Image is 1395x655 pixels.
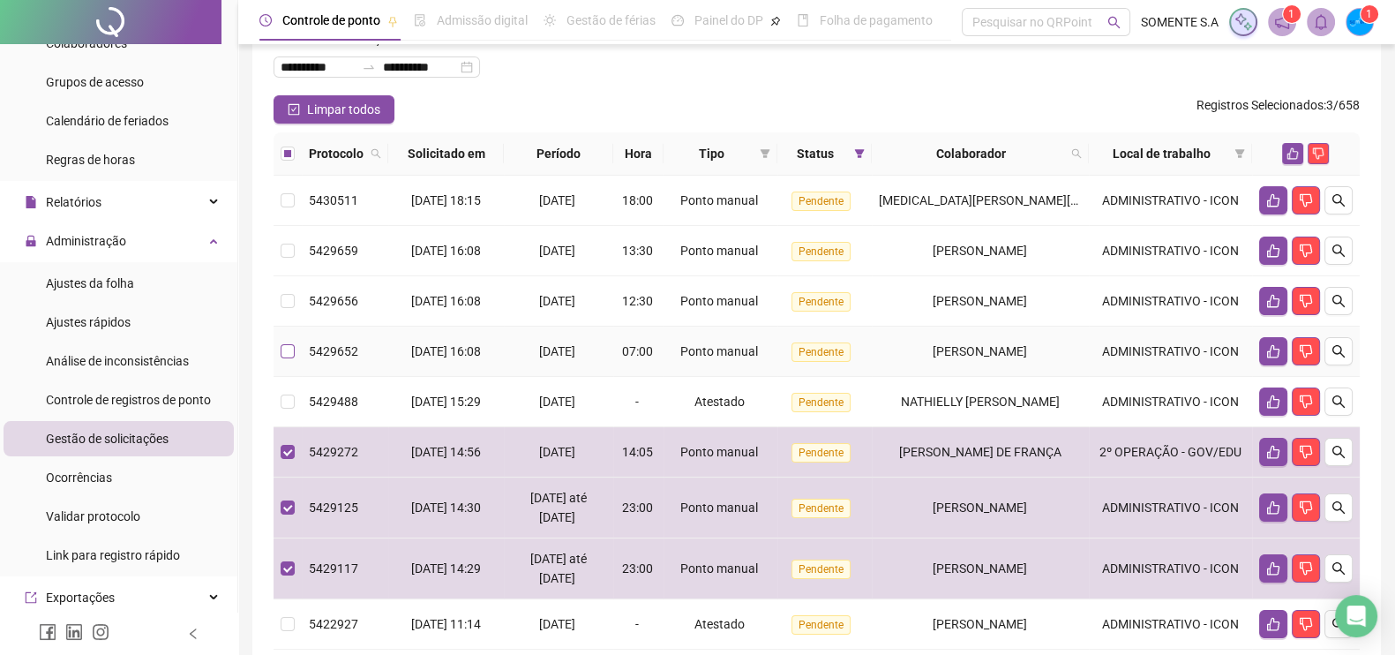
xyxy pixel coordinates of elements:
[309,561,358,576] span: 5429117
[1071,148,1082,159] span: search
[1089,538,1252,599] td: ADMINISTRATIVO - ICON
[622,501,653,515] span: 23:00
[1331,244,1346,258] span: search
[797,14,809,26] span: book
[680,445,758,459] span: Ponto manual
[1331,395,1346,409] span: search
[1266,244,1280,258] span: like
[539,344,575,358] span: [DATE]
[411,344,481,358] span: [DATE] 16:08
[544,14,556,26] span: sun
[46,354,189,368] span: Análise de inconsistências
[622,294,653,308] span: 12:30
[1089,427,1252,478] td: 2º OPERAÇÃO - GOV/EDU
[1107,16,1121,29] span: search
[680,244,758,258] span: Ponto manual
[1089,176,1252,226] td: ADMINISTRATIVO - ICON
[791,443,851,463] span: Pendente
[539,445,575,459] span: [DATE]
[1234,148,1245,159] span: filter
[46,591,115,605] span: Exportações
[1299,501,1313,515] span: dislike
[1089,478,1252,538] td: ADMINISTRATIVO - ICON
[309,294,358,308] span: 5429656
[680,193,758,207] span: Ponto manual
[25,235,37,247] span: lock
[680,501,758,515] span: Ponto manual
[1089,276,1252,327] td: ADMINISTRATIVO - ICON
[46,234,126,248] span: Administração
[539,294,575,308] span: [DATE]
[539,193,575,207] span: [DATE]
[1331,344,1346,358] span: search
[791,560,851,579] span: Pendente
[1288,8,1294,20] span: 1
[1299,244,1313,258] span: dislike
[1266,445,1280,459] span: like
[309,144,364,163] span: Protocolo
[680,344,758,358] span: Ponto manual
[530,491,587,524] span: [DATE] até [DATE]
[784,144,847,163] span: Status
[899,445,1061,459] span: [PERSON_NAME] DE FRANÇA
[879,193,1186,207] span: [MEDICAL_DATA][PERSON_NAME][GEOGRAPHIC_DATA]
[1283,5,1301,23] sup: 1
[1331,445,1346,459] span: search
[309,501,358,515] span: 5429125
[760,148,770,159] span: filter
[309,617,358,631] span: 5422927
[933,344,1027,358] span: [PERSON_NAME]
[504,132,613,176] th: Período
[1096,144,1227,163] span: Local de trabalho
[411,445,481,459] span: [DATE] 14:56
[411,395,481,409] span: [DATE] 15:29
[933,244,1027,258] span: [PERSON_NAME]
[1141,12,1219,32] span: SOMENTE S.A
[1331,501,1346,515] span: search
[387,16,398,26] span: pushpin
[635,617,639,631] span: -
[309,244,358,258] span: 5429659
[879,144,1064,163] span: Colaborador
[46,471,112,485] span: Ocorrências
[282,13,380,27] span: Controle de ponto
[307,100,380,119] span: Limpar todos
[259,14,272,26] span: clock-circle
[362,60,376,74] span: to
[1089,377,1252,427] td: ADMINISTRATIVO - ICON
[367,140,385,167] span: search
[274,95,394,124] button: Limpar todos
[46,548,180,562] span: Link para registro rápido
[1299,561,1313,576] span: dislike
[1299,617,1313,631] span: dislike
[1266,294,1280,308] span: like
[1234,12,1253,32] img: sparkle-icon.fc2bf0ac1784a2077858766a79e2daf3.svg
[530,552,587,585] span: [DATE] até [DATE]
[1335,595,1377,637] div: Open Intercom Messenger
[1266,617,1280,631] span: like
[46,114,169,128] span: Calendário de feriados
[411,294,481,308] span: [DATE] 16:08
[46,276,134,290] span: Ajustes da folha
[388,132,504,176] th: Solicitado em
[411,501,481,515] span: [DATE] 14:30
[1299,395,1313,409] span: dislike
[791,192,851,211] span: Pendente
[1231,140,1249,167] span: filter
[371,148,381,159] span: search
[1266,501,1280,515] span: like
[933,617,1027,631] span: [PERSON_NAME]
[791,242,851,261] span: Pendente
[46,75,144,89] span: Grupos de acesso
[1331,561,1346,576] span: search
[933,501,1027,515] span: [PERSON_NAME]
[854,148,865,159] span: filter
[46,509,140,523] span: Validar protocolo
[92,623,109,641] span: instagram
[791,343,851,362] span: Pendente
[46,393,211,407] span: Controle de registros de ponto
[613,132,664,176] th: Hora
[1299,445,1313,459] span: dislike
[694,395,745,409] span: Atestado
[756,140,774,167] span: filter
